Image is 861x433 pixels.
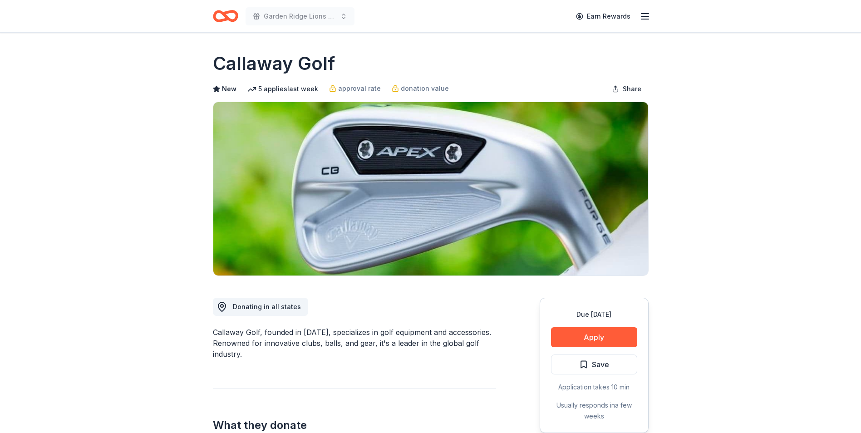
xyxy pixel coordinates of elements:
[213,102,648,276] img: Image for Callaway Golf
[213,418,496,433] h2: What they donate
[264,11,336,22] span: Garden Ridge Lions Annual Fish Fry
[213,5,238,27] a: Home
[605,80,649,98] button: Share
[551,309,637,320] div: Due [DATE]
[222,84,236,94] span: New
[246,7,354,25] button: Garden Ridge Lions Annual Fish Fry
[213,327,496,359] div: Callaway Golf, founded in [DATE], specializes in golf equipment and accessories. Renowned for inn...
[551,327,637,347] button: Apply
[623,84,641,94] span: Share
[551,354,637,374] button: Save
[247,84,318,94] div: 5 applies last week
[392,83,449,94] a: donation value
[329,83,381,94] a: approval rate
[401,83,449,94] span: donation value
[571,8,636,25] a: Earn Rewards
[233,303,301,310] span: Donating in all states
[551,382,637,393] div: Application takes 10 min
[213,51,335,76] h1: Callaway Golf
[551,400,637,422] div: Usually responds in a few weeks
[338,83,381,94] span: approval rate
[592,359,609,370] span: Save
